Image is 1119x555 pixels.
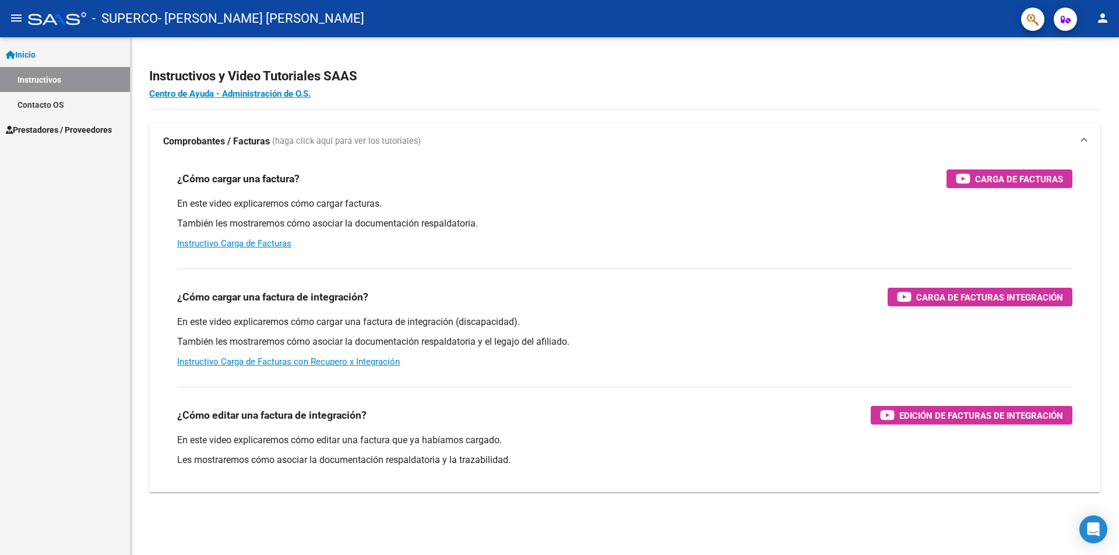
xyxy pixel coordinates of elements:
[177,197,1072,210] p: En este video explicaremos cómo cargar facturas.
[899,408,1063,423] span: Edición de Facturas de integración
[871,406,1072,425] button: Edición de Facturas de integración
[149,160,1100,492] div: Comprobantes / Facturas (haga click aquí para ver los tutoriales)
[92,6,158,31] span: - SUPERCO
[149,65,1100,87] h2: Instructivos y Video Tutoriales SAAS
[158,6,364,31] span: - [PERSON_NAME] [PERSON_NAME]
[177,454,1072,466] p: Les mostraremos cómo asociar la documentación respaldatoria y la trazabilidad.
[177,407,367,423] h3: ¿Cómo editar una factura de integración?
[6,123,112,136] span: Prestadores / Proveedores
[6,48,36,61] span: Inicio
[177,434,1072,447] p: En este video explicaremos cómo editar una factura que ya habíamos cargado.
[177,217,1072,230] p: También les mostraremos cómo asociar la documentación respaldatoria.
[177,238,291,249] a: Instructivo Carga de Facturas
[1096,11,1110,25] mat-icon: person
[149,89,311,99] a: Centro de Ayuda - Administración de O.S.
[163,135,270,148] strong: Comprobantes / Facturas
[1079,515,1107,543] div: Open Intercom Messenger
[888,288,1072,306] button: Carga de Facturas Integración
[9,11,23,25] mat-icon: menu
[272,135,421,148] span: (haga click aquí para ver los tutoriales)
[975,172,1063,186] span: Carga de Facturas
[177,356,400,367] a: Instructivo Carga de Facturas con Recupero x Integración
[177,289,368,305] h3: ¿Cómo cargar una factura de integración?
[946,169,1072,188] button: Carga de Facturas
[177,171,300,187] h3: ¿Cómo cargar una factura?
[149,123,1100,160] mat-expansion-panel-header: Comprobantes / Facturas (haga click aquí para ver los tutoriales)
[916,290,1063,305] span: Carga de Facturas Integración
[177,316,1072,328] p: En este video explicaremos cómo cargar una factura de integración (discapacidad).
[177,335,1072,348] p: También les mostraremos cómo asociar la documentación respaldatoria y el legajo del afiliado.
